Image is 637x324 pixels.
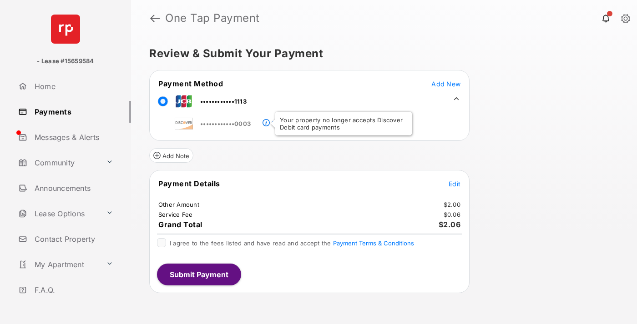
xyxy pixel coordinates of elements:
[170,239,414,247] span: I agree to the fees listed and have read and accept the
[439,220,461,229] span: $2.06
[51,15,80,44] img: svg+xml;base64,PHN2ZyB4bWxucz0iaHR0cDovL3d3dy53My5vcmcvMjAwMC9zdmciIHdpZHRoPSI2NCIgaGVpZ2h0PSI2NC...
[37,57,94,66] p: - Lease #15659584
[333,239,414,247] button: I agree to the fees listed and have read and accept the
[270,112,346,128] a: Payment Method Unavailable
[15,177,131,199] a: Announcements
[431,80,460,88] span: Add New
[158,200,200,209] td: Other Amount
[158,79,223,88] span: Payment Method
[449,180,460,188] span: Edit
[15,254,102,275] a: My Apartment
[275,112,412,135] div: Your property no longer accepts Discover Debit card payments
[200,120,251,127] span: ••••••••••••0003
[149,148,193,163] button: Add Note
[15,279,131,301] a: F.A.Q.
[165,13,260,24] strong: One Tap Payment
[157,264,241,285] button: Submit Payment
[443,200,461,209] td: $2.00
[15,228,131,250] a: Contact Property
[149,48,612,59] h5: Review & Submit Your Payment
[15,75,131,97] a: Home
[15,152,102,174] a: Community
[431,79,460,88] button: Add New
[158,210,193,219] td: Service Fee
[443,210,461,219] td: $0.06
[158,179,220,188] span: Payment Details
[15,203,102,224] a: Lease Options
[15,101,131,123] a: Payments
[158,220,202,229] span: Grand Total
[15,126,131,148] a: Messages & Alerts
[449,179,460,188] button: Edit
[200,98,247,105] span: ••••••••••••1113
